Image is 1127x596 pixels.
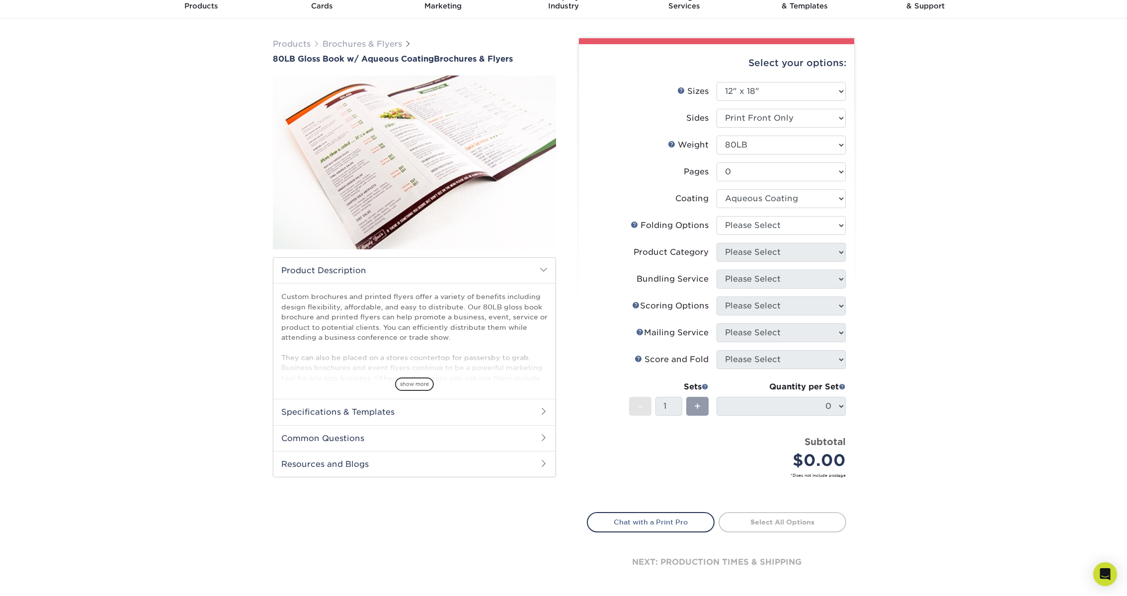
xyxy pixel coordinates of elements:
div: Sets [629,381,709,393]
img: 80LB Gloss Book<br/>w/ Aqueous Coating 01 [273,65,556,260]
h1: Brochures & Flyers [273,54,556,64]
div: $0.00 [724,448,846,472]
div: Open Intercom Messenger [1093,562,1117,586]
div: Mailing Service [636,327,709,339]
strong: Subtotal [805,436,846,447]
h2: Resources and Blogs [273,451,556,477]
span: show more [395,377,434,391]
div: Product Category [634,246,709,258]
h2: Common Questions [273,425,556,451]
h2: Product Description [273,258,556,283]
div: Weight [668,139,709,151]
small: *Does not include postage [595,472,846,478]
div: Quantity per Set [717,381,846,393]
a: Chat with a Print Pro [587,512,715,532]
a: Select All Options [719,512,846,532]
span: 80LB Gloss Book w/ Aqueous Coating [273,54,434,64]
div: Select your options: [587,44,846,82]
div: Pages [684,166,709,178]
div: Bundling Service [637,273,709,285]
a: Products [273,39,311,49]
div: Score and Fold [635,354,709,366]
h2: Specifications & Templates [273,399,556,425]
div: Sides [686,112,709,124]
a: Brochures & Flyers [322,39,402,49]
p: Custom brochures and printed flyers offer a variety of benefits including design flexibility, aff... [281,292,548,433]
span: - [638,399,643,414]
a: 80LB Gloss Book w/ Aqueous CoatingBrochures & Flyers [273,54,556,64]
div: Sizes [677,85,709,97]
span: + [694,399,701,414]
div: Scoring Options [632,300,709,312]
div: Folding Options [631,220,709,231]
div: Coating [675,193,709,205]
div: next: production times & shipping [587,532,846,592]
